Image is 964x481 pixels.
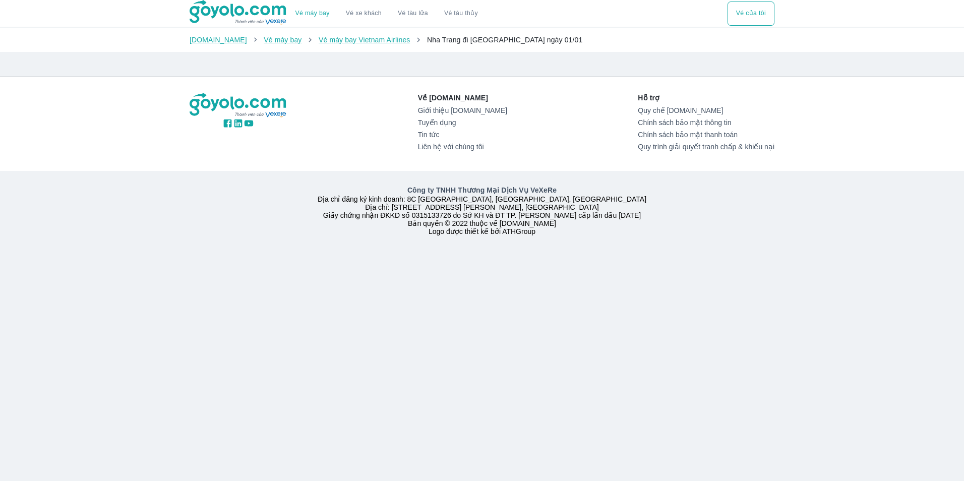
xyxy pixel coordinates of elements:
[638,106,774,114] a: Quy chế [DOMAIN_NAME]
[427,36,582,44] span: Nha Trang đi [GEOGRAPHIC_DATA] ngày 01/01
[728,2,774,26] button: Vé của tôi
[184,185,780,235] div: Địa chỉ đăng ký kinh doanh: 8C [GEOGRAPHIC_DATA], [GEOGRAPHIC_DATA], [GEOGRAPHIC_DATA] Địa chỉ: [...
[418,93,507,103] p: Về [DOMAIN_NAME]
[436,2,486,26] button: Vé tàu thủy
[728,2,774,26] div: choose transportation mode
[638,131,774,139] a: Chính sách bảo mật thanh toán
[346,10,382,17] a: Vé xe khách
[418,131,507,139] a: Tin tức
[264,36,302,44] a: Vé máy bay
[192,185,772,195] p: Công ty TNHH Thương Mại Dịch Vụ VeXeRe
[638,118,774,127] a: Chính sách bảo mật thông tin
[190,35,774,45] nav: breadcrumb
[190,93,287,118] img: logo
[390,2,436,26] a: Vé tàu lửa
[190,36,247,44] a: [DOMAIN_NAME]
[418,143,507,151] a: Liên hệ với chúng tôi
[638,143,774,151] a: Quy trình giải quyết tranh chấp & khiếu nại
[638,93,774,103] p: Hỗ trợ
[295,10,330,17] a: Vé máy bay
[418,118,507,127] a: Tuyển dụng
[287,2,486,26] div: choose transportation mode
[319,36,410,44] a: Vé máy bay Vietnam Airlines
[418,106,507,114] a: Giới thiệu [DOMAIN_NAME]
